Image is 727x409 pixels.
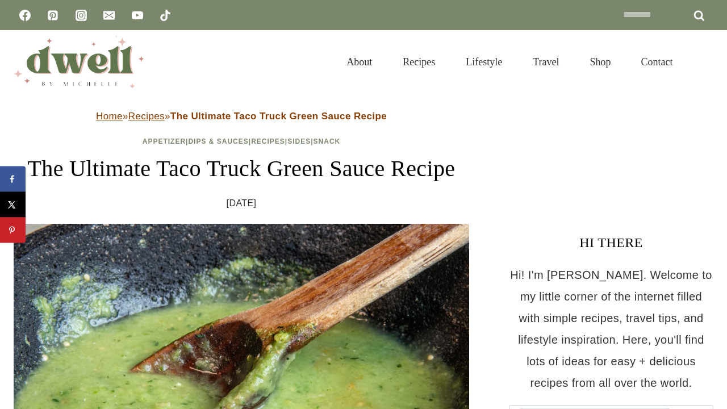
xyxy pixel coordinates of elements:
a: Recipes [387,42,450,82]
a: YouTube [126,4,149,27]
span: | | | | [143,137,341,145]
a: Instagram [70,4,93,27]
a: Home [96,111,123,122]
a: TikTok [154,4,177,27]
a: Recipes [251,137,285,145]
a: Contact [626,42,688,82]
img: DWELL by michelle [14,36,144,88]
a: Email [98,4,120,27]
a: Snack [314,137,341,145]
a: About [331,42,387,82]
a: Shop [574,42,626,82]
a: Appetizer [143,137,186,145]
a: Pinterest [41,4,64,27]
button: View Search Form [694,52,713,72]
nav: Primary Navigation [331,42,688,82]
a: Facebook [14,4,36,27]
a: Recipes [128,111,165,122]
h3: HI THERE [509,232,713,253]
h1: The Ultimate Taco Truck Green Sauce Recipe [14,152,469,186]
time: [DATE] [227,195,257,212]
strong: The Ultimate Taco Truck Green Sauce Recipe [170,111,387,122]
a: Lifestyle [450,42,517,82]
p: Hi! I'm [PERSON_NAME]. Welcome to my little corner of the internet filled with simple recipes, tr... [509,264,713,394]
a: Dips & Sauces [188,137,248,145]
a: Sides [287,137,311,145]
a: Travel [517,42,574,82]
span: » » [96,111,387,122]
